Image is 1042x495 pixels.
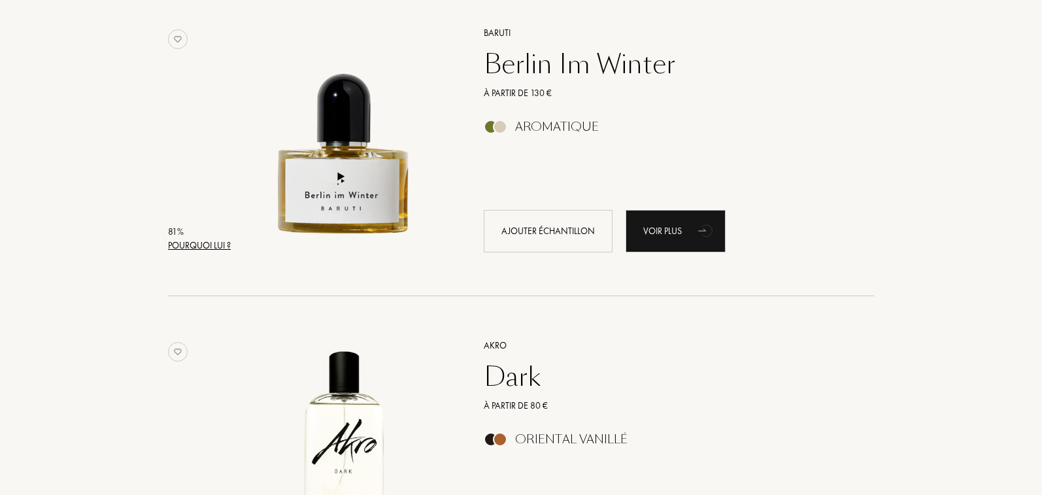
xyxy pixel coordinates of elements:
[474,86,855,100] a: À partir de 130 €
[694,217,720,243] div: animation
[474,124,855,137] a: Aromatique
[168,29,188,49] img: no_like_p.png
[515,432,628,447] div: Oriental Vanillé
[474,48,855,80] a: Berlin Im Winter
[168,225,231,239] div: 81 %
[626,210,726,252] div: Voir plus
[484,210,613,252] div: Ajouter échantillon
[235,24,453,242] img: Berlin Im Winter Baruti
[474,436,855,450] a: Oriental Vanillé
[626,210,726,252] a: Voir plusanimation
[235,10,464,267] a: Berlin Im Winter Baruti
[168,239,231,252] div: Pourquoi lui ?
[515,120,599,134] div: Aromatique
[474,399,855,413] a: À partir de 80 €
[168,342,188,362] img: no_like_p.png
[474,26,855,40] a: Baruti
[474,339,855,352] a: Akro
[474,361,855,392] a: Dark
